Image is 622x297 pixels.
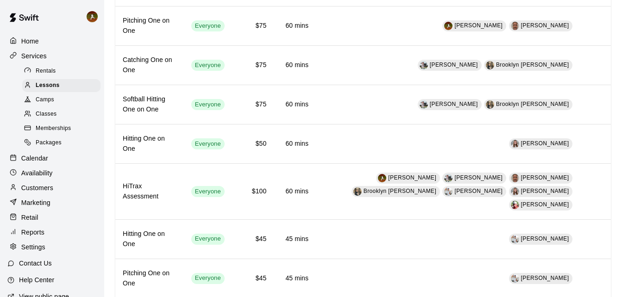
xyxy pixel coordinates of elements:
[420,100,428,109] img: Matt Hill
[21,154,48,163] p: Calendar
[22,122,101,135] div: Memberships
[21,51,47,61] p: Services
[511,140,519,148] img: Val Gerlach
[511,187,519,196] img: Val Gerlach
[7,196,97,210] a: Marketing
[486,61,494,69] img: Brooklyn Mohamud
[21,37,39,46] p: Home
[486,100,494,109] div: Brooklyn Mohamud
[191,187,225,196] span: Everyone
[123,181,176,202] h6: HiTrax Assessment
[123,134,176,154] h6: Hitting One on One
[22,65,101,78] div: Rentals
[36,67,56,76] span: Rentals
[7,49,97,63] div: Services
[281,273,308,284] h6: 45 mins
[22,93,104,107] a: Camps
[191,186,225,197] div: This service is visible to all of your customers
[511,235,519,243] img: JonPaul Rowley
[454,174,503,181] span: [PERSON_NAME]
[281,139,308,149] h6: 60 mins
[22,93,101,106] div: Camps
[430,62,478,68] span: [PERSON_NAME]
[454,22,503,29] span: [PERSON_NAME]
[123,229,176,249] h6: Hitting One on One
[353,187,362,196] div: Brooklyn Mohamud
[444,22,452,30] img: Cody Hansen
[19,259,52,268] p: Contact Us
[521,235,569,242] span: [PERSON_NAME]
[21,198,50,207] p: Marketing
[22,64,104,78] a: Rentals
[191,61,225,70] span: Everyone
[36,124,71,133] span: Memberships
[191,20,225,31] div: This service is visible to all of your customers
[7,151,97,165] a: Calendar
[191,100,225,109] span: Everyone
[191,140,225,148] span: Everyone
[191,138,225,149] div: This service is visible to all of your customers
[36,95,54,105] span: Camps
[239,139,267,149] h6: $50
[521,275,569,281] span: [PERSON_NAME]
[420,61,428,69] img: Matt Hill
[364,188,437,194] span: Brooklyn [PERSON_NAME]
[7,34,97,48] div: Home
[21,183,53,192] p: Customers
[281,60,308,70] h6: 60 mins
[430,101,478,107] span: [PERSON_NAME]
[7,181,97,195] a: Customers
[239,60,267,70] h6: $75
[191,235,225,243] span: Everyone
[22,107,104,122] a: Classes
[521,201,569,208] span: [PERSON_NAME]
[388,174,436,181] span: [PERSON_NAME]
[281,99,308,110] h6: 60 mins
[511,274,519,283] div: JonPaul Rowley
[191,274,225,283] span: Everyone
[36,110,57,119] span: Classes
[378,174,386,182] div: Cody Hansen
[191,99,225,110] div: This service is visible to all of your customers
[7,210,97,224] a: Retail
[21,228,44,237] p: Reports
[239,21,267,31] h6: $75
[511,174,519,182] img: Michael Gargano
[521,140,569,147] span: [PERSON_NAME]
[444,174,452,182] img: Matt Hill
[22,108,101,121] div: Classes
[7,166,97,180] a: Availability
[191,60,225,71] div: This service is visible to all of your customers
[496,101,569,107] span: Brooklyn [PERSON_NAME]
[7,240,97,254] div: Settings
[191,234,225,245] div: This service is visible to all of your customers
[521,174,569,181] span: [PERSON_NAME]
[36,138,62,148] span: Packages
[239,273,267,284] h6: $45
[521,22,569,29] span: [PERSON_NAME]
[87,11,98,22] img: Cody Hansen
[511,201,519,209] img: Jeff Scholzen
[191,22,225,31] span: Everyone
[281,21,308,31] h6: 60 mins
[85,7,104,26] div: Cody Hansen
[123,55,176,75] h6: Catching One on One
[7,225,97,239] div: Reports
[239,99,267,110] h6: $75
[239,234,267,244] h6: $45
[21,168,53,178] p: Availability
[123,94,176,115] h6: Softball Hitting One on One
[21,213,38,222] p: Retail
